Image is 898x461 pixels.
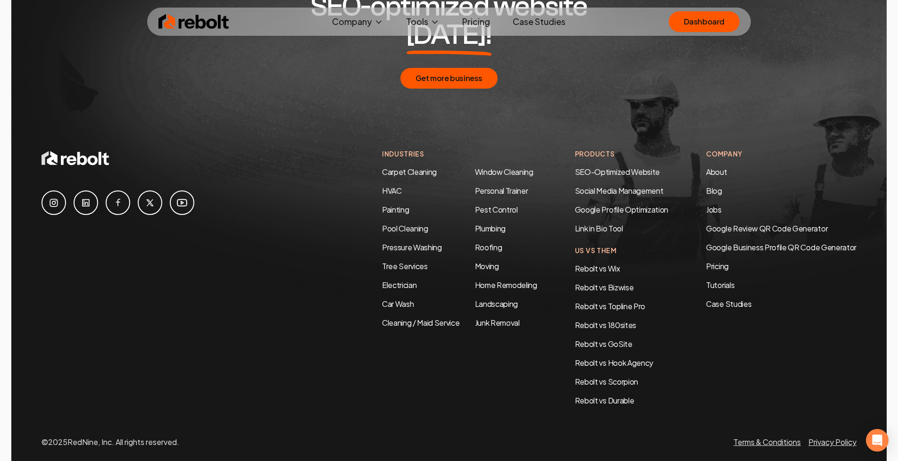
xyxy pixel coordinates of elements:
h4: Company [706,149,856,159]
a: Personal Trainer [475,186,528,196]
a: Painting [382,205,409,214]
a: Carpet Cleaning [382,167,437,177]
a: SEO-Optimized Website [575,167,660,177]
a: Electrician [382,280,416,290]
a: Pressure Washing [382,242,442,252]
img: Rebolt Logo [158,12,229,31]
a: About [706,167,727,177]
a: Privacy Policy [808,437,856,447]
a: Google Business Profile QR Code Generator [706,242,856,252]
a: Tutorials [706,280,856,291]
a: Terms & Conditions [733,437,801,447]
a: Dashboard [669,11,740,32]
button: Company [324,12,391,31]
a: Pool Cleaning [382,223,428,233]
a: Plumbing [475,223,506,233]
h4: Products [575,149,668,159]
a: Jobs [706,205,722,214]
a: Rebolt vs Durable [575,395,634,405]
a: Rebolt vs Bizwise [575,282,634,292]
a: Google Profile Optimization [575,205,668,214]
a: Window Cleaning [475,167,533,177]
a: Junk Removal [475,318,520,328]
a: Case Studies [505,12,573,31]
h4: Industries [382,149,537,159]
div: Open Intercom Messenger [866,429,889,452]
a: Social Media Management [575,186,664,196]
a: Pest Control [475,205,518,214]
a: Rebolt vs Wix [575,263,620,273]
a: Rebolt vs GoSite [575,339,632,349]
h4: Us Vs Them [575,246,668,255]
a: Link in Bio Tool [575,223,623,233]
a: Moving [475,261,499,271]
a: Home Remodeling [475,280,537,290]
a: Rebolt vs 180sites [575,320,636,330]
a: Roofing [475,242,502,252]
a: Google Review QR Code Generator [706,223,828,233]
a: Landscaping [475,299,518,309]
a: Rebolt vs Topline Pro [575,301,645,311]
span: [DATE]! [407,21,492,49]
a: Tree Services [382,261,428,271]
p: © 2025 RedNine, Inc. All rights reserved. [42,436,179,448]
button: Get more business [400,68,498,89]
a: Case Studies [706,298,856,310]
a: Pricing [455,12,498,31]
a: Rebolt vs Hook Agency [575,358,653,368]
a: Cleaning / Maid Service [382,318,460,328]
a: Car Wash [382,299,414,309]
a: Blog [706,186,722,196]
a: Pricing [706,261,856,272]
a: Rebolt vs Scorpion [575,377,638,387]
button: Tools [399,12,447,31]
a: HVAC [382,186,402,196]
